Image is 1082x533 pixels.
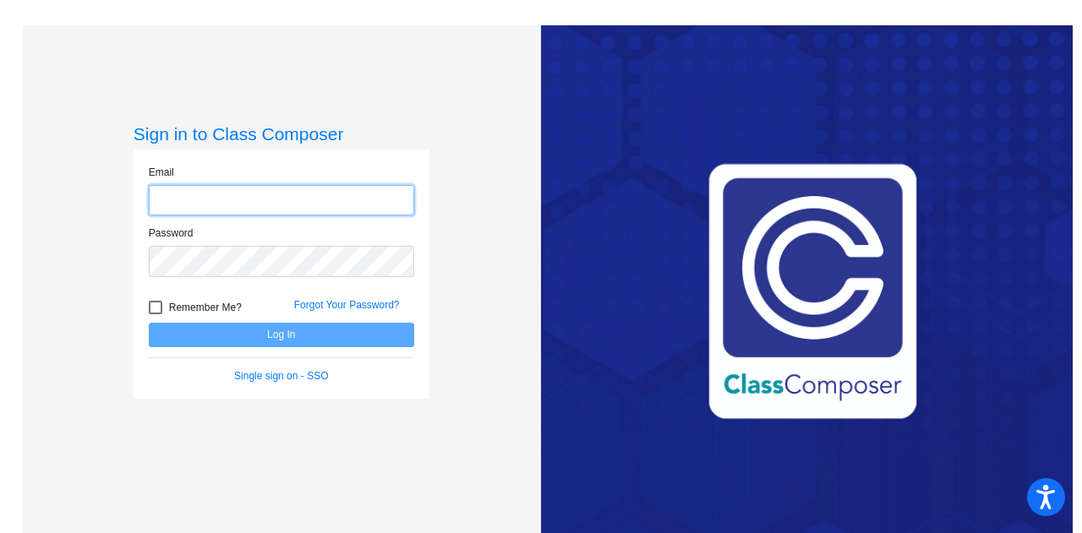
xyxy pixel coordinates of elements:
[294,299,400,311] a: Forgot Your Password?
[149,165,174,180] label: Email
[149,226,194,241] label: Password
[134,123,429,144] h3: Sign in to Class Composer
[169,297,242,318] span: Remember Me?
[149,323,414,347] button: Log In
[234,370,328,382] a: Single sign on - SSO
